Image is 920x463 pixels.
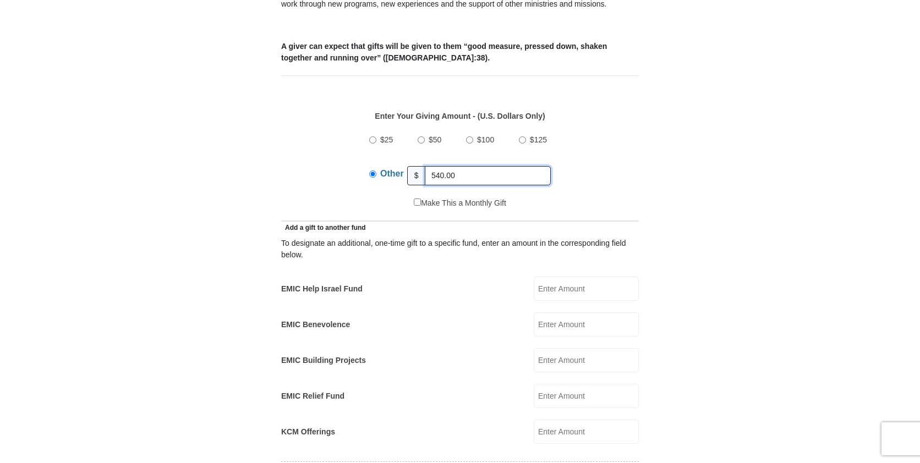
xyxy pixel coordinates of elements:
[429,135,441,144] span: $50
[281,283,363,295] label: EMIC Help Israel Fund
[281,224,366,232] span: Add a gift to another fund
[281,319,350,330] label: EMIC Benevolence
[281,238,639,261] div: To designate an additional, one-time gift to a specific fund, enter an amount in the correspondin...
[281,355,366,366] label: EMIC Building Projects
[534,312,639,337] input: Enter Amount
[534,384,639,408] input: Enter Amount
[380,169,404,178] span: Other
[281,42,607,62] b: A giver can expect that gifts will be given to them “good measure, pressed down, shaken together ...
[407,166,426,185] span: $
[534,277,639,301] input: Enter Amount
[281,426,335,438] label: KCM Offerings
[425,166,551,185] input: Other Amount
[281,390,344,402] label: EMIC Relief Fund
[534,420,639,444] input: Enter Amount
[375,112,545,120] strong: Enter Your Giving Amount - (U.S. Dollars Only)
[380,135,393,144] span: $25
[534,348,639,372] input: Enter Amount
[530,135,547,144] span: $125
[414,199,421,206] input: Make This a Monthly Gift
[414,197,506,209] label: Make This a Monthly Gift
[477,135,494,144] span: $100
